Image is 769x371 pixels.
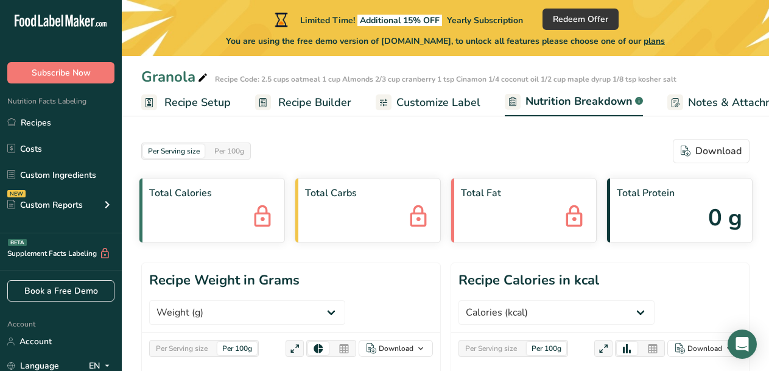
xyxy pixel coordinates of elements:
[7,280,114,302] a: Book a Free Demo
[151,342,212,355] div: Per Serving size
[7,190,26,197] div: NEW
[376,89,480,116] a: Customize Label
[458,270,599,291] h1: Recipe Calories in kcal
[396,94,480,111] span: Customize Label
[255,89,351,116] a: Recipe Builder
[447,15,523,26] span: Yearly Subscription
[379,343,413,354] div: Download
[708,200,742,235] span: 0 g
[728,330,757,359] div: Open Intercom Messenger
[357,15,442,26] span: Additional 15% OFF
[149,186,275,200] span: Total Calories
[32,66,91,79] span: Subscribe Now
[143,144,205,158] div: Per Serving size
[7,199,83,211] div: Custom Reports
[617,186,742,200] span: Total Protein
[272,12,523,27] div: Limited Time!
[460,342,522,355] div: Per Serving size
[278,94,351,111] span: Recipe Builder
[553,13,608,26] span: Redeem Offer
[667,340,742,357] button: Download
[141,89,231,116] a: Recipe Setup
[687,343,722,354] div: Download
[305,186,430,200] span: Total Carbs
[215,74,676,85] div: Recipe Code: 2.5 cups oatmeal 1 cup Almonds 2/3 cup cranberry 1 tsp Cinamon 1/4 coconut oil 1/2 c...
[505,88,643,117] a: Nutrition Breakdown
[543,9,619,30] button: Redeem Offer
[8,239,27,246] div: BETA
[7,62,114,83] button: Subscribe Now
[164,94,231,111] span: Recipe Setup
[226,35,665,48] span: You are using the free demo version of [DOMAIN_NAME], to unlock all features please choose one of...
[149,270,300,291] h1: Recipe Weight in Grams
[217,342,257,355] div: Per 100g
[644,35,665,47] span: plans
[141,66,210,88] div: Granola
[209,144,249,158] div: Per 100g
[527,342,566,355] div: Per 100g
[525,93,633,110] span: Nutrition Breakdown
[673,139,750,163] button: Download
[681,144,742,158] div: Download
[461,186,586,200] span: Total Fat
[359,340,433,357] button: Download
